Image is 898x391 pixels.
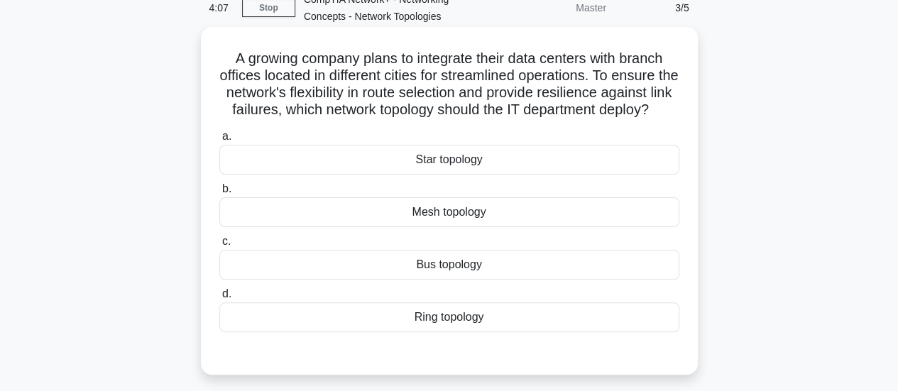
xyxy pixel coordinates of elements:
div: Ring topology [219,302,679,332]
div: Mesh topology [219,197,679,227]
span: c. [222,235,231,247]
span: d. [222,287,231,299]
div: Bus topology [219,250,679,280]
div: Star topology [219,145,679,175]
span: b. [222,182,231,194]
h5: A growing company plans to integrate their data centers with branch offices located in different ... [218,50,681,119]
span: a. [222,130,231,142]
